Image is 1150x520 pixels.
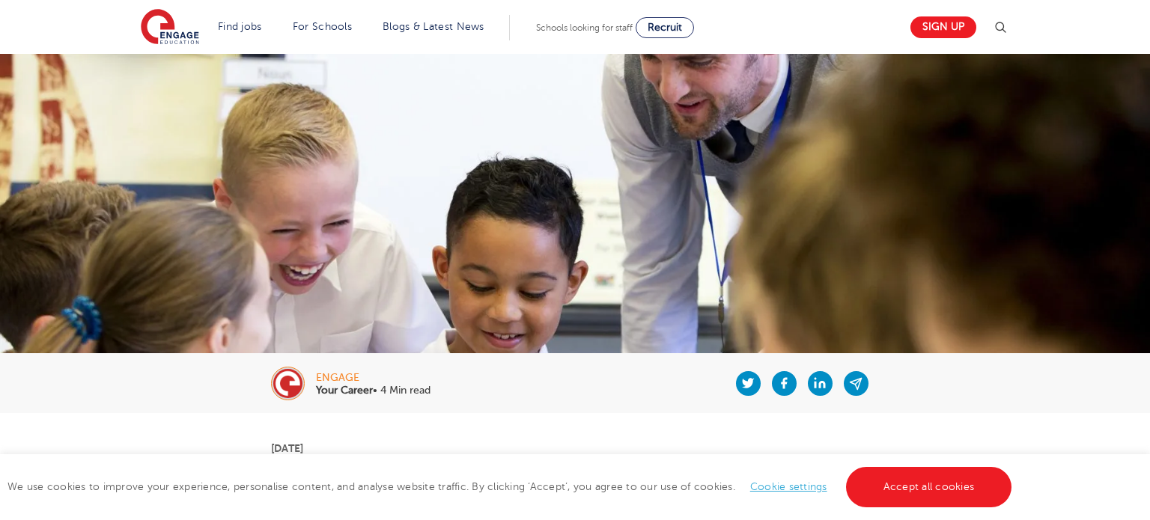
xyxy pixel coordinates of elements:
a: Cookie settings [750,481,827,492]
span: Schools looking for staff [536,22,633,33]
a: Recruit [636,17,694,38]
a: Sign up [910,16,976,38]
p: [DATE] [271,443,880,453]
span: Recruit [648,22,682,33]
span: We use cookies to improve your experience, personalise content, and analyse website traffic. By c... [7,481,1015,492]
p: • 4 Min read [316,385,431,396]
a: Accept all cookies [846,467,1012,507]
a: For Schools [293,21,352,32]
a: Find jobs [218,21,262,32]
a: Blogs & Latest News [383,21,484,32]
div: engage [316,373,431,383]
b: Your Career [316,385,373,396]
img: Engage Education [141,9,199,46]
